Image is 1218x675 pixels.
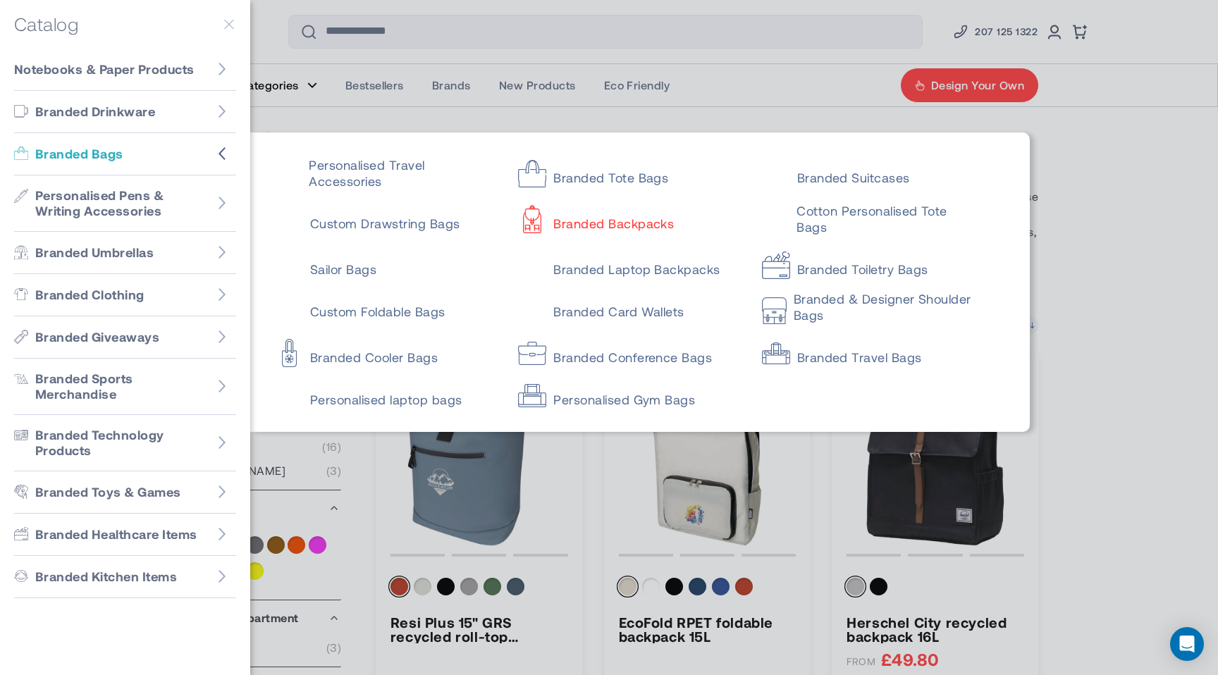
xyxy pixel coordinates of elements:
[35,484,181,500] span: Branded Toys & Games
[14,471,236,514] a: Go to Branded Toys & Games
[14,359,236,415] a: Go to Branded Sports Merchandise
[1170,627,1204,661] div: Open Intercom Messenger
[35,371,208,402] span: Branded Sports Merchandise
[14,61,194,78] span: Notebooks & Paper Products
[14,91,236,133] a: Go to Branded Drinkware
[14,14,78,35] h5: Catalog
[518,379,761,407] a: Personalised Gym Bags
[35,329,159,345] span: Branded Giveaways
[275,249,493,277] a: Sailor Bags
[762,203,980,235] a: Cotton Personalised Tote Bags
[518,249,737,277] a: Branded Laptop Backpacks
[518,203,737,231] a: Branded Backpacks
[14,598,236,654] a: Go to Personalised Car Accessories For Branding
[35,146,123,162] span: Branded Bags
[518,337,737,365] a: Branded Conference Bags
[14,556,236,598] a: Go to Branded Kitchen Items
[762,249,980,277] a: Branded Toiletry Bags
[14,274,236,316] a: Go to Branded Clothing
[35,526,197,543] span: Branded Healthcare Items
[35,287,144,303] span: Branded Clothing
[275,337,493,365] a: Branded Cooler Bags
[762,291,980,323] a: Branded & Designer Shoulder Bags
[14,316,236,359] a: Go to Branded Giveaways
[762,337,980,365] a: Branded Travel Bags
[275,157,493,189] a: Personalised Travel Accessories
[35,569,177,585] span: Branded Kitchen Items
[35,244,154,261] span: Branded Umbrellas
[14,49,236,91] a: Go to Notebooks & Paper Products
[518,291,737,319] a: Branded Card Wallets
[14,175,236,232] a: Go to Personalised Pens & Writing Accessories
[275,203,493,231] a: Custom Drawstring Bags
[275,291,493,319] a: Custom Foldable Bags
[35,187,208,219] span: Personalised Pens & Writing Accessories
[14,514,236,556] a: Go to Branded Healthcare Items
[518,157,737,185] a: Branded Tote Bags
[35,104,155,120] span: Branded Drinkware
[14,133,236,175] a: Go to Branded Bags
[14,415,236,471] a: Go to Branded Technology Products
[275,379,493,407] a: Personalised laptop bags
[762,157,980,185] a: Branded Suitcases
[14,232,236,274] a: Go to Branded Umbrellas
[35,427,208,459] span: Branded Technology Products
